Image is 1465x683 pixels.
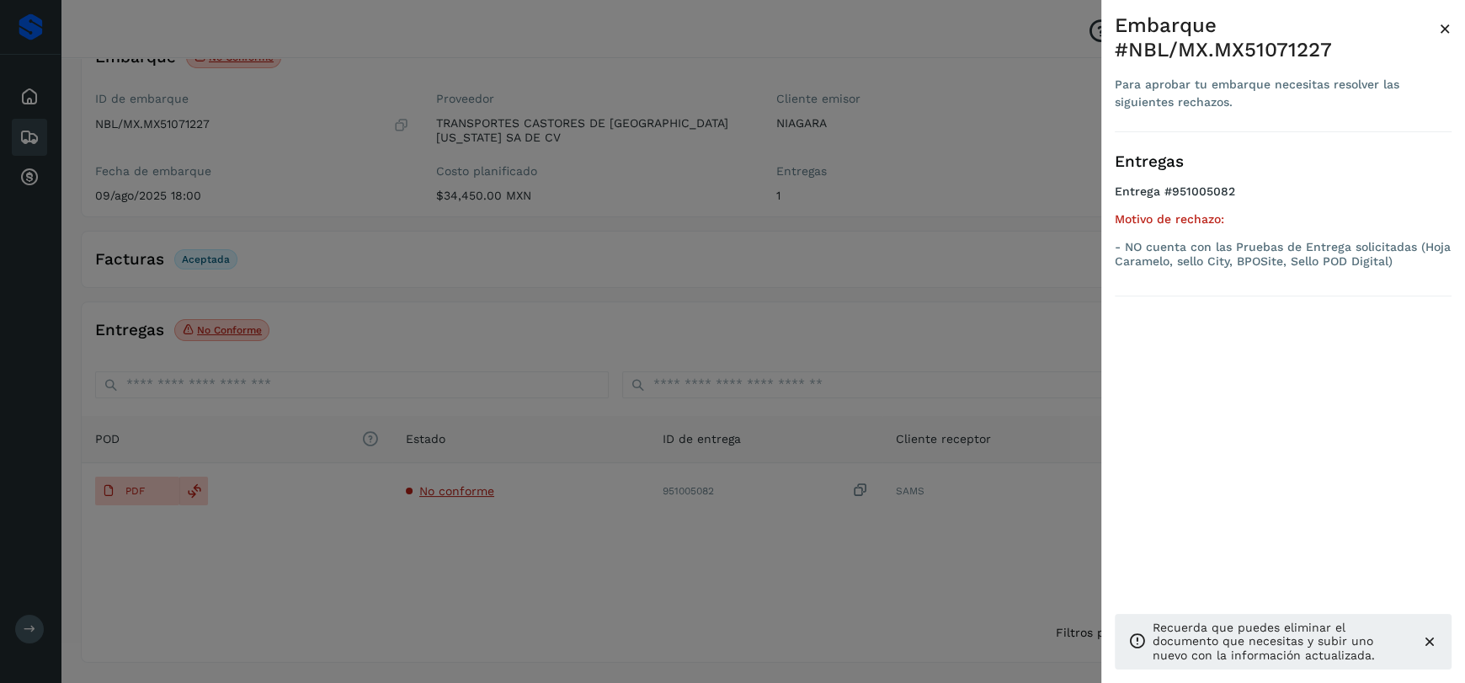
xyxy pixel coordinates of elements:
h3: Entregas [1115,152,1452,172]
p: Recuerda que puedes eliminar el documento que necesitas y subir uno nuevo con la información actu... [1153,621,1408,663]
p: - NO cuenta con las Pruebas de Entrega solicitadas (Hoja Caramelo, sello City, BPOSite, Sello POD... [1115,240,1452,269]
h4: Entrega #951005082 [1115,184,1452,212]
div: Para aprobar tu embarque necesitas resolver las siguientes rechazos. [1115,76,1439,111]
span: × [1439,17,1452,40]
h5: Motivo de rechazo: [1115,212,1452,227]
div: Embarque #NBL/MX.MX51071227 [1115,13,1439,62]
button: Close [1439,13,1452,44]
